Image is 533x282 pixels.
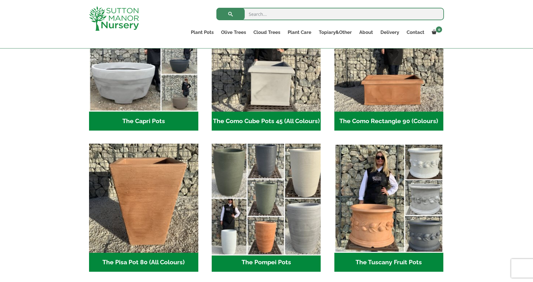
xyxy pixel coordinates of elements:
[334,2,444,112] img: The Como Rectangle 90 (Colours)
[334,112,444,131] h2: The Como Rectangle 90 (Colours)
[334,2,444,131] a: Visit product category The Como Rectangle 90 (Colours)
[334,144,444,253] img: The Tuscany Fruit Pots
[217,28,250,37] a: Olive Trees
[403,28,428,37] a: Contact
[212,2,321,112] img: The Como Cube Pots 45 (All Colours)
[89,144,198,272] a: Visit product category The Pisa Pot 80 (All Colours)
[250,28,284,37] a: Cloud Trees
[212,2,321,131] a: Visit product category The Como Cube Pots 45 (All Colours)
[334,144,444,272] a: Visit product category The Tuscany Fruit Pots
[212,144,321,272] a: Visit product category The Pompei Pots
[209,141,323,256] img: The Pompei Pots
[315,28,356,37] a: Topiary&Other
[377,28,403,37] a: Delivery
[187,28,217,37] a: Plant Pots
[89,6,139,31] img: logo
[284,28,315,37] a: Plant Care
[89,2,198,131] a: Visit product category The Capri Pots
[428,28,444,37] a: 0
[212,112,321,131] h2: The Como Cube Pots 45 (All Colours)
[356,28,377,37] a: About
[89,2,198,112] img: The Capri Pots
[212,253,321,272] h2: The Pompei Pots
[334,253,444,272] h2: The Tuscany Fruit Pots
[89,253,198,272] h2: The Pisa Pot 80 (All Colours)
[436,26,442,33] span: 0
[89,112,198,131] h2: The Capri Pots
[216,8,444,20] input: Search...
[89,144,198,253] img: The Pisa Pot 80 (All Colours)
